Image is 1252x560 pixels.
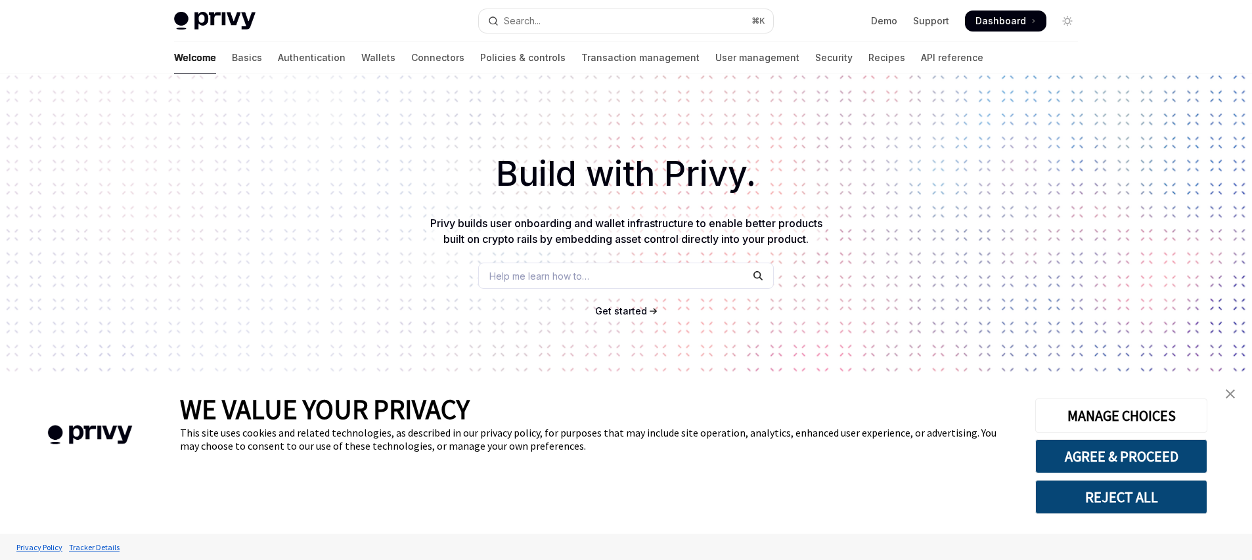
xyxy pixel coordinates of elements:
span: Privy builds user onboarding and wallet infrastructure to enable better products built on crypto ... [430,217,822,246]
img: close banner [1226,389,1235,398]
span: WE VALUE YOUR PRIVACY [180,392,470,426]
img: company logo [20,406,160,463]
a: Get started [595,305,647,318]
a: Wallets [361,42,395,74]
a: User management [715,42,799,74]
span: ⌘ K [751,16,765,26]
a: Tracker Details [66,536,123,559]
a: API reference [921,42,983,74]
a: Transaction management [581,42,700,74]
a: Basics [232,42,262,74]
img: light logo [174,12,256,30]
span: Dashboard [975,14,1026,28]
a: Recipes [868,42,905,74]
span: Help me learn how to… [489,269,589,283]
button: Toggle dark mode [1057,11,1078,32]
span: Get started [595,305,647,316]
a: Privacy Policy [13,536,66,559]
a: Demo [871,14,897,28]
a: Welcome [174,42,216,74]
a: Dashboard [965,11,1046,32]
h1: Build with Privy. [21,148,1231,200]
div: This site uses cookies and related technologies, as described in our privacy policy, for purposes... [180,426,1016,452]
button: MANAGE CHOICES [1035,398,1207,433]
a: Connectors [411,42,464,74]
a: Policies & controls [480,42,566,74]
a: Support [913,14,949,28]
a: Authentication [278,42,346,74]
a: close banner [1217,381,1243,407]
button: REJECT ALL [1035,480,1207,514]
a: Security [815,42,853,74]
button: Open search [479,9,773,33]
button: AGREE & PROCEED [1035,439,1207,473]
div: Search... [504,13,541,29]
